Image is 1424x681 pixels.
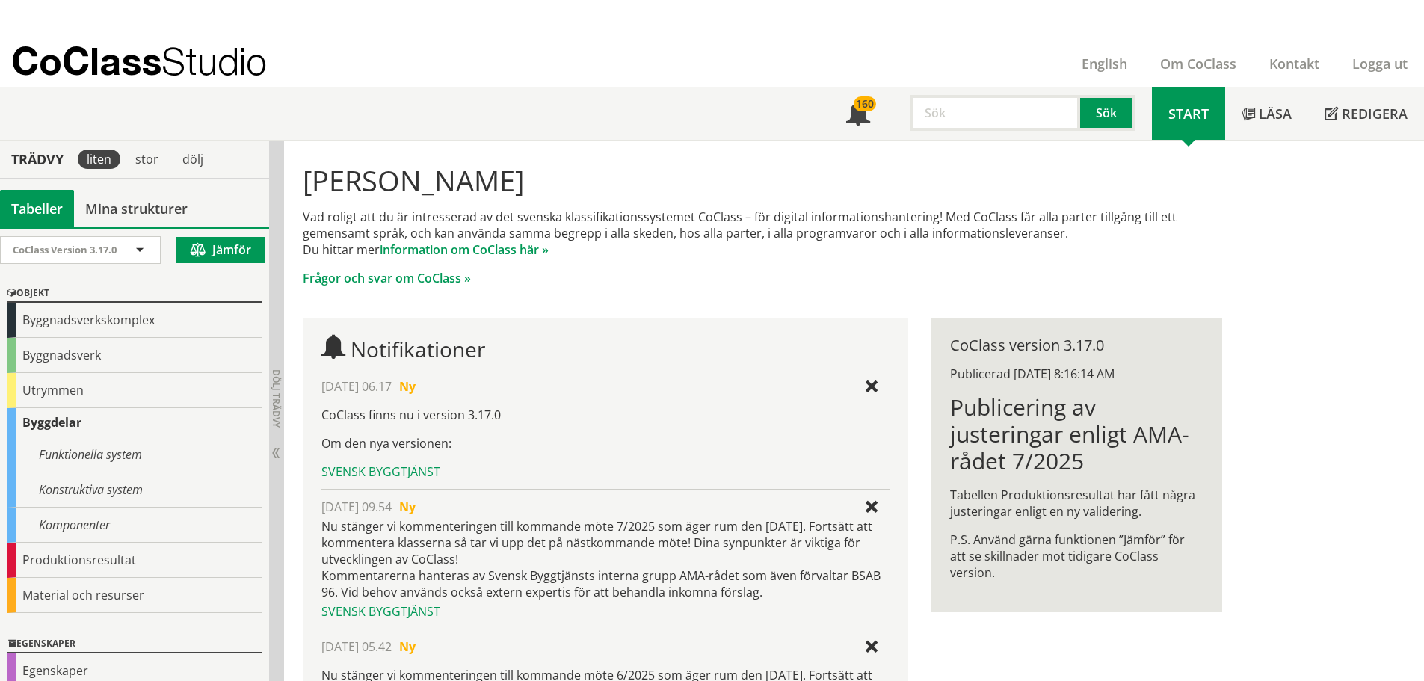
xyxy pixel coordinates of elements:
div: Objekt [7,285,262,303]
p: CoClass finns nu i version 3.17.0 [321,407,889,423]
div: Byggdelar [7,408,262,437]
a: CoClassStudio [11,40,299,87]
div: Publicerad [DATE] 8:16:14 AM [950,366,1202,382]
a: Kontakt [1253,55,1336,73]
div: liten [78,150,120,169]
span: [DATE] 06.17 [321,378,392,395]
div: Nu stänger vi kommenteringen till kommande möte 7/2025 som äger rum den [DATE]. Fortsätt att komm... [321,518,889,600]
p: P.S. Använd gärna funktionen ”Jämför” för att se skillnader mot tidigare CoClass version. [950,531,1202,581]
a: 160 [830,87,887,140]
a: Om CoClass [1144,55,1253,73]
span: [DATE] 09.54 [321,499,392,515]
div: stor [126,150,167,169]
a: Mina strukturer [74,190,199,227]
span: Studio [161,39,267,83]
div: Trädvy [3,151,72,167]
span: Notifikationer [351,335,485,363]
h1: Publicering av justeringar enligt AMA-rådet 7/2025 [950,394,1202,475]
button: Jämför [176,237,265,263]
div: Produktionsresultat [7,543,262,578]
button: Sök [1080,95,1135,131]
span: Notifikationer [846,103,870,127]
a: Logga ut [1336,55,1424,73]
a: Läsa [1225,87,1308,140]
span: [DATE] 05.42 [321,638,392,655]
p: Om den nya versionen: [321,435,889,452]
div: Funktionella system [7,437,262,472]
div: Byggnadsverkskomplex [7,303,262,338]
div: Utrymmen [7,373,262,408]
a: Redigera [1308,87,1424,140]
p: Vad roligt att du är intresserad av det svenska klassifikationssystemet CoClass – för digital inf... [303,209,1221,258]
div: dölj [173,150,212,169]
a: Frågor och svar om CoClass » [303,270,471,286]
div: CoClass version 3.17.0 [950,337,1202,354]
span: Dölj trädvy [270,369,283,428]
span: Start [1168,105,1209,123]
div: Svensk Byggtjänst [321,463,889,480]
div: Svensk Byggtjänst [321,603,889,620]
a: information om CoClass här » [380,241,549,258]
div: Byggnadsverk [7,338,262,373]
span: CoClass Version 3.17.0 [13,243,117,256]
span: Läsa [1259,105,1292,123]
div: Komponenter [7,508,262,543]
a: English [1065,55,1144,73]
div: Egenskaper [7,635,262,653]
span: Ny [399,638,416,655]
p: Tabellen Produktionsresultat har fått några justeringar enligt en ny validering. [950,487,1202,520]
div: Material och resurser [7,578,262,613]
span: Redigera [1342,105,1408,123]
a: Start [1152,87,1225,140]
div: 160 [854,96,876,111]
span: Ny [399,378,416,395]
h1: [PERSON_NAME] [303,164,1221,197]
p: CoClass [11,52,267,70]
span: Ny [399,499,416,515]
input: Sök [910,95,1080,131]
div: Konstruktiva system [7,472,262,508]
